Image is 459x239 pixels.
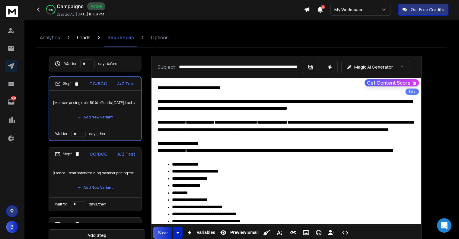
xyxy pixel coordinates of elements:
[87,2,105,10] div: Active
[6,221,18,233] button: B
[321,5,325,9] span: 50
[274,227,285,239] button: More Text
[72,111,118,123] button: Add New Variant
[288,227,299,239] button: Insert Link (Ctrl+K)
[365,79,419,86] button: Get Content Score
[72,182,118,194] button: Add New Variant
[64,61,77,66] p: Wait for
[184,227,216,239] button: Variables
[53,165,138,182] p: {Last call: staff safety training member pricing thru [DATE]|Quick quote + hold a slot — member p...
[313,227,324,239] button: Emoticons
[90,151,107,157] p: CC/BCC
[76,12,104,17] p: [DATE] 10:09 PM
[11,96,16,101] p: 6492
[57,3,84,10] h1: Campaigns
[40,34,60,41] p: Analytics
[398,4,448,16] button: Get Free Credits
[117,221,135,227] p: A/Z Test
[405,89,419,95] div: Beta
[437,218,451,233] div: Open Intercom Messenger
[89,131,107,136] p: days, then
[229,230,260,235] span: Preview Email
[49,147,142,211] li: Step2CC/BCCA/Z Test{Last call: staff safety training member pricing thru [DATE]|Quick quote + hol...
[147,28,172,47] a: Options
[5,96,17,108] a: 6492
[339,227,351,239] button: Code View
[89,202,106,207] p: days, then
[411,7,444,13] p: Get Free Credits
[57,12,75,17] p: Created At:
[73,28,94,47] a: Leads
[55,131,68,136] p: Wait for
[36,28,64,47] a: Analytics
[195,230,216,235] span: Variables
[90,221,107,227] p: CC/BCC
[153,227,173,239] button: Save
[354,64,393,70] p: Magic AI Generator
[107,34,134,41] p: Sequences
[89,81,107,87] p: CC/BCC
[53,94,137,111] p: {Member pricing up to 50% off ends [DATE]|Last call: staff safety training member pricing thru [D...
[55,151,80,157] div: Step 2
[117,151,135,157] p: A/Z Test
[300,227,312,239] button: Insert Image (Ctrl+P)
[158,63,177,71] p: Subject:
[104,28,138,47] a: Sequences
[261,227,273,239] button: Clean HTML
[341,61,409,73] button: Magic AI Generator
[117,81,135,87] p: A/Z Test
[55,221,80,227] div: Step 3
[98,61,117,66] p: days before
[55,81,79,86] div: Step 1
[334,7,366,13] p: My Workspace
[55,202,67,207] p: Wait for
[49,76,142,141] li: Step1CC/BCCA/Z Test{Member pricing up to 50% off ends [DATE]|Last call: staff safety training mem...
[49,8,53,11] p: 67 %
[151,34,169,41] p: Options
[218,227,260,239] button: Preview Email
[77,34,91,41] p: Leads
[326,227,337,239] button: Insert Unsubscribe Link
